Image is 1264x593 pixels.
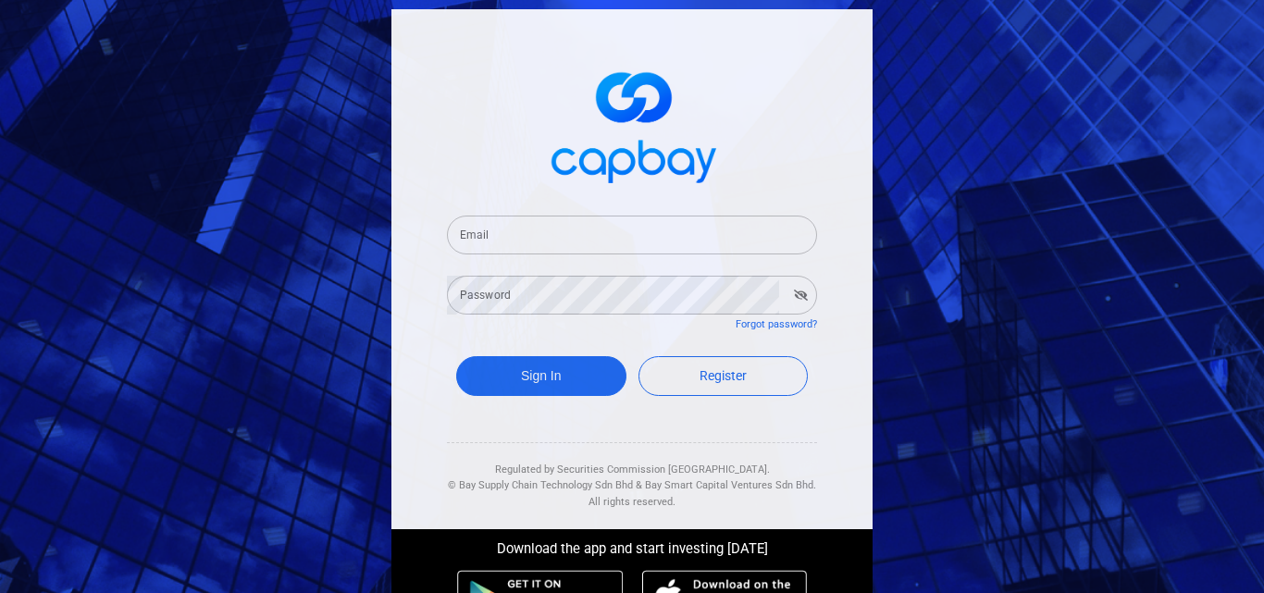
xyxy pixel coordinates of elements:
a: Register [638,356,809,396]
span: Register [700,368,747,383]
div: Regulated by Securities Commission [GEOGRAPHIC_DATA]. & All rights reserved. [447,443,817,511]
span: © Bay Supply Chain Technology Sdn Bhd [448,479,633,491]
span: Bay Smart Capital Ventures Sdn Bhd. [645,479,816,491]
img: logo [539,56,725,193]
button: Sign In [456,356,626,396]
a: Forgot password? [736,318,817,330]
div: Download the app and start investing [DATE] [378,529,886,561]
